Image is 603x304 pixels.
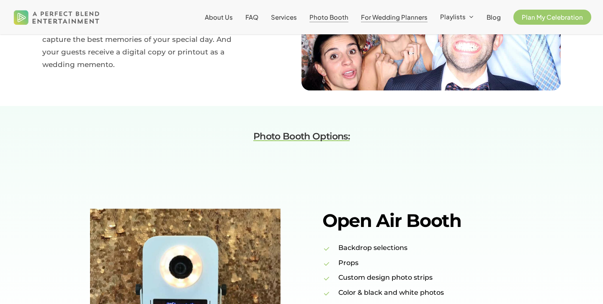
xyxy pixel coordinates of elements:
[487,13,501,21] span: Blog
[245,14,258,21] a: FAQ
[522,13,583,21] span: Plan My Celebration
[361,13,428,21] span: For Wedding Planners
[12,3,102,31] img: A Perfect Blend Entertainment
[271,13,297,21] span: Services
[322,272,513,283] li: Custom design photo strips
[42,10,232,69] span: Your guests want to have fun, so give them something fun! Photo booths are a playful way to captu...
[253,131,350,142] em: Photo Booth Options:
[322,209,372,232] span: Open
[245,13,258,21] span: FAQ
[205,14,233,21] a: About Us
[271,14,297,21] a: Services
[205,13,233,21] span: About Us
[309,13,348,21] span: Photo Booth
[406,209,461,232] span: Booth
[322,242,513,253] li: Backdrop selections
[322,258,513,268] li: Props
[309,14,348,21] a: Photo Booth
[322,287,513,298] li: Color & black and white photos
[440,13,466,21] span: Playlists
[513,14,591,21] a: Plan My Celebration
[361,14,428,21] a: For Wedding Planners
[376,209,402,232] span: Air
[487,14,501,21] a: Blog
[440,13,474,21] a: Playlists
